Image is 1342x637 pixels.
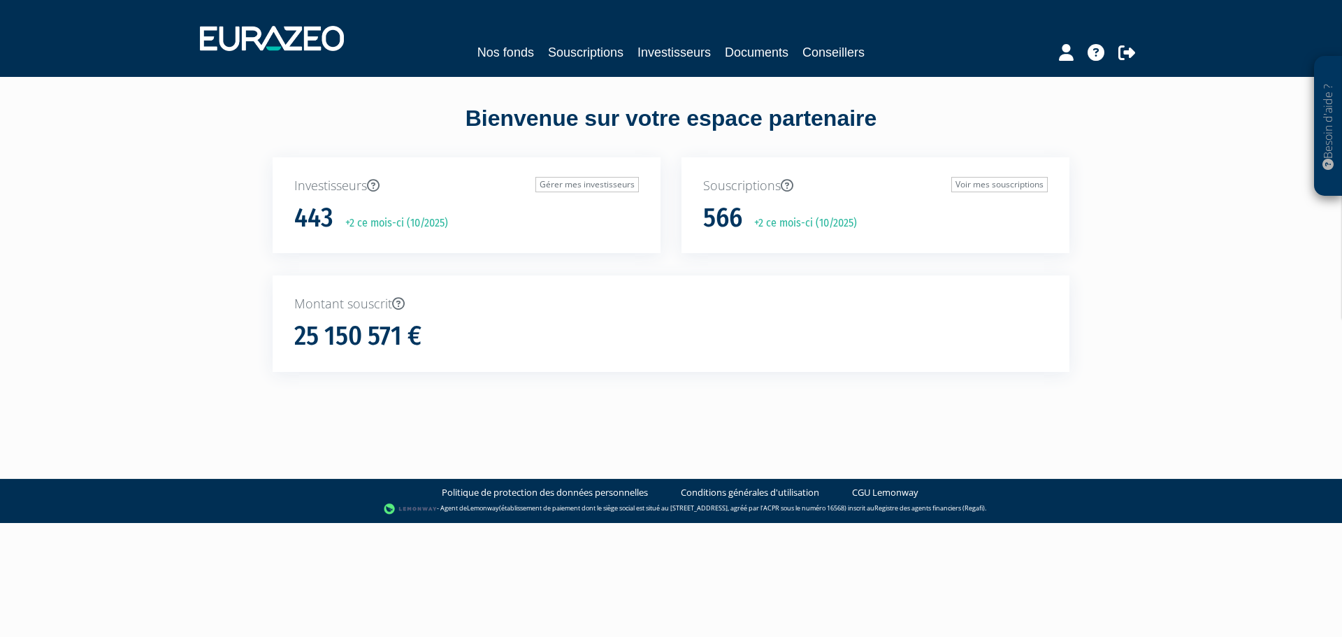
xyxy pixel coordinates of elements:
a: Nos fonds [477,43,534,62]
a: Souscriptions [548,43,623,62]
p: Investisseurs [294,177,639,195]
a: Lemonway [467,503,499,513]
a: Documents [725,43,788,62]
h1: 443 [294,203,333,233]
div: - Agent de (établissement de paiement dont le siège social est situé au [STREET_ADDRESS], agréé p... [14,502,1328,516]
a: Voir mes souscriptions [951,177,1048,192]
a: Registre des agents financiers (Regafi) [874,503,985,513]
p: Besoin d'aide ? [1320,64,1336,189]
p: Souscriptions [703,177,1048,195]
p: +2 ce mois-ci (10/2025) [744,215,857,231]
img: logo-lemonway.png [384,502,438,516]
a: Politique de protection des données personnelles [442,486,648,499]
a: Investisseurs [637,43,711,62]
div: Bienvenue sur votre espace partenaire [262,103,1080,157]
a: Conditions générales d'utilisation [681,486,819,499]
h1: 566 [703,203,742,233]
p: Montant souscrit [294,295,1048,313]
p: +2 ce mois-ci (10/2025) [335,215,448,231]
a: Gérer mes investisseurs [535,177,639,192]
img: 1732889491-logotype_eurazeo_blanc_rvb.png [200,26,344,51]
h1: 25 150 571 € [294,322,421,351]
a: CGU Lemonway [852,486,918,499]
a: Conseillers [802,43,865,62]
